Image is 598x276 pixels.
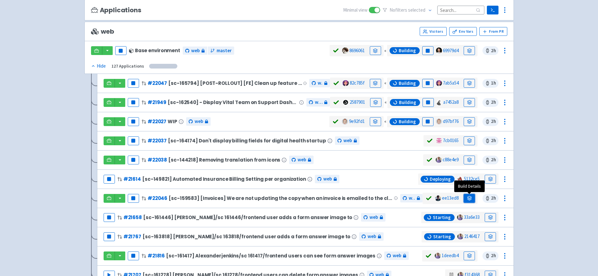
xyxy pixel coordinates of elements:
[183,47,207,55] a: web
[437,6,484,14] input: Search...
[399,47,416,54] span: Building
[464,214,480,220] a: 33a6e33
[298,156,306,163] span: web
[186,117,211,126] a: web
[482,46,498,55] span: 2 h
[422,46,434,55] button: Pause
[148,137,167,144] a: #22037
[166,253,375,258] span: [sc-161417] Alexanderjenkins/sc 161417/frontend users can see form answer images
[368,233,376,240] span: web
[464,176,480,182] a: 5132ce5
[128,98,139,107] button: Pause
[384,251,409,260] a: web
[195,118,203,125] span: web
[369,214,378,221] span: web
[433,234,451,240] span: Starting
[168,80,302,86] span: [sc-165794] [POST-ROLLOUT] [FE] Clean up feature flag for Invoice Write-Offs
[349,118,365,124] a: 9e92fd1
[91,7,141,14] h3: Applications
[91,63,106,70] button: Hide
[464,233,480,239] a: 2146417
[384,47,386,54] div: «
[350,99,365,105] a: 2587901
[148,252,165,259] a: #21816
[399,99,416,106] span: Building
[479,27,507,36] button: From PR
[309,79,330,87] a: web
[123,176,141,182] a: #21614
[399,80,416,86] span: Building
[420,27,447,36] a: Visitors
[443,99,459,105] a: a7452a8
[423,98,434,107] button: Pause
[104,175,115,184] button: Pause
[168,157,280,163] span: [sc-144218] Removing translation from icons
[148,80,167,86] a: #22047
[169,196,392,201] span: [sc-159583] [Invoices] We are not updating the copy when an invoice is emailed to the client in c...
[143,215,352,220] span: [sc-161446] [PERSON_NAME]/sc 161446/frontend user adds a form answer image to
[443,80,459,86] a: 7ab5a54
[443,47,459,53] a: 69979d4
[385,99,387,106] div: «
[482,117,498,126] span: 2 h
[129,48,180,53] div: Base environment
[115,46,127,55] button: Pause
[208,47,234,55] a: master
[442,252,459,258] a: 1deedb4
[148,118,166,125] a: #22027
[148,157,167,163] a: #22038
[335,136,359,145] a: web
[91,28,114,35] span: web
[400,194,423,202] a: web
[482,251,498,260] span: 2 h
[482,79,498,88] span: 1 h
[343,7,368,14] span: Minimal view
[449,27,477,36] a: Env Vars
[359,232,384,241] a: web
[104,213,115,222] button: Pause
[142,176,306,182] span: [sc-149821] Automated Insurance Billing Setting per organization
[143,234,350,239] span: [sc-163818] [PERSON_NAME]/sc 163818/frontend user adds a form answer image to
[128,156,139,164] button: Pause
[384,80,386,87] div: «
[123,233,141,240] a: #21767
[422,79,434,88] button: Pause
[399,119,416,125] span: Building
[289,156,314,164] a: web
[443,118,459,124] a: d97bf76
[393,252,401,259] span: web
[315,175,339,183] a: web
[409,195,415,202] span: web
[349,47,365,53] a: 8696061
[390,7,425,14] span: No filter s
[111,63,144,70] div: 127 Applications
[343,137,352,144] span: web
[361,213,385,222] a: web
[323,175,332,183] span: web
[443,137,459,143] a: 7cb0165
[217,47,232,54] span: master
[306,98,330,107] a: web
[482,98,498,107] span: 2 h
[128,194,139,203] button: Pause
[128,79,139,88] button: Pause
[487,6,498,14] a: Terminal
[482,194,498,203] span: 2 h
[430,176,451,182] span: Deploying
[482,136,498,145] span: 2 h
[123,214,142,221] a: #21658
[168,138,326,143] span: [sc-164174] Don't display billing fields for digital health startup
[408,7,425,13] span: selected
[384,118,386,125] div: «
[318,80,323,87] span: web
[128,251,139,260] button: Pause
[148,195,167,201] a: #22046
[168,119,177,124] span: WIP
[443,157,459,163] a: c88e4e9
[433,214,451,221] span: Starting
[128,117,139,126] button: Pause
[168,100,298,105] span: [sc-162540] - Display Vital Team on Support Dashboard
[191,47,200,54] span: web
[128,136,139,145] button: Pause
